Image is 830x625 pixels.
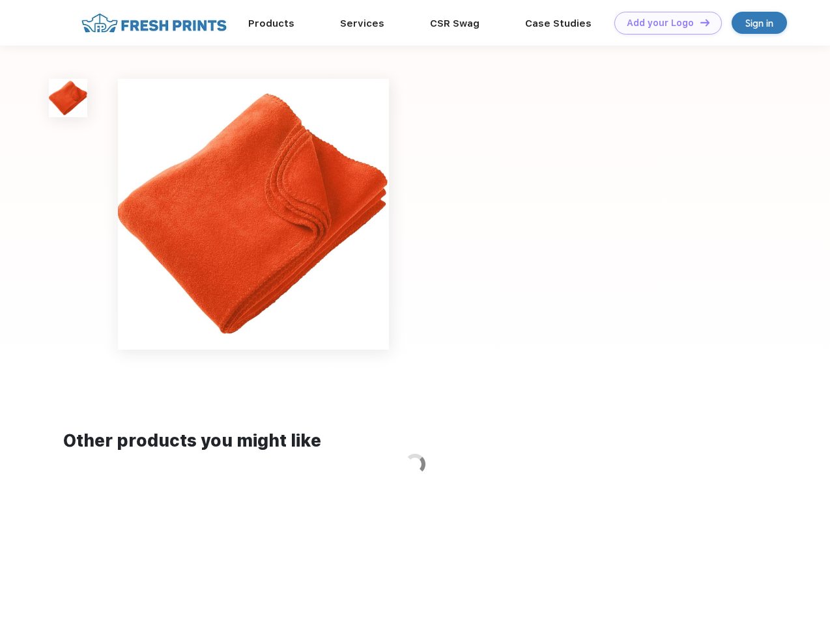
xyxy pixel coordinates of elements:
div: Sign in [745,16,773,31]
a: Sign in [732,12,787,34]
img: func=resize&h=100 [49,79,87,117]
div: Other products you might like [63,428,766,454]
img: func=resize&h=640 [118,79,389,350]
img: DT [700,19,709,26]
a: Products [248,18,294,29]
div: Add your Logo [627,18,694,29]
img: fo%20logo%202.webp [78,12,231,35]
